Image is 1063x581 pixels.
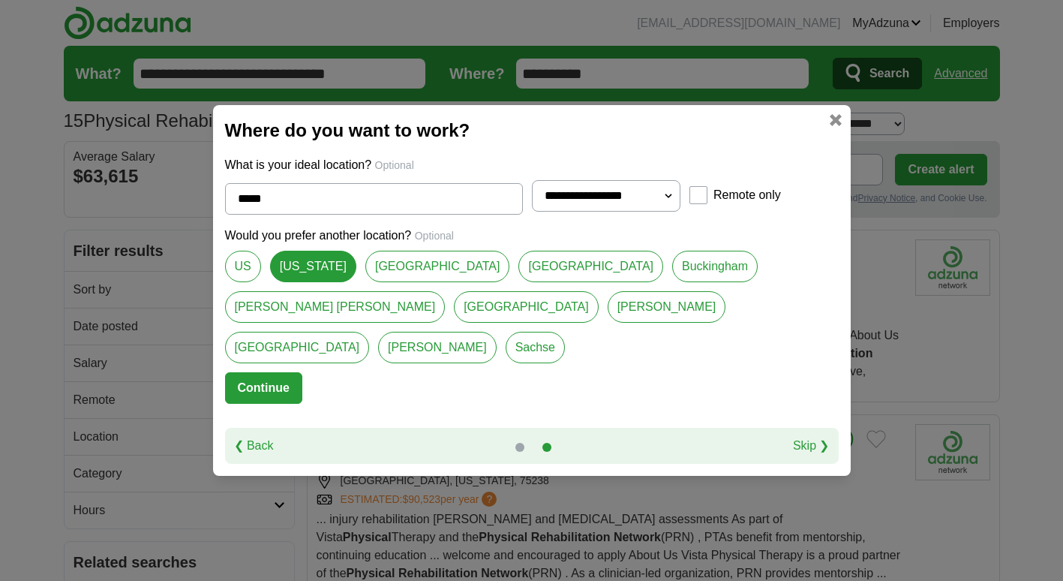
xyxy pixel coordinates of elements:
[506,332,565,363] a: Sachse
[225,291,446,323] a: [PERSON_NAME] [PERSON_NAME]
[672,251,758,282] a: Buckingham
[454,291,599,323] a: [GEOGRAPHIC_DATA]
[225,227,839,245] p: Would you prefer another location?
[365,251,510,282] a: [GEOGRAPHIC_DATA]
[793,437,830,455] a: Skip ❯
[225,372,302,404] button: Continue
[270,251,356,282] a: [US_STATE]
[518,251,663,282] a: [GEOGRAPHIC_DATA]
[225,251,261,282] a: US
[378,332,497,363] a: [PERSON_NAME]
[608,291,726,323] a: [PERSON_NAME]
[713,186,781,204] label: Remote only
[225,156,839,174] p: What is your ideal location?
[375,159,414,171] span: Optional
[234,437,274,455] a: ❮ Back
[225,117,839,144] h2: Where do you want to work?
[225,332,370,363] a: [GEOGRAPHIC_DATA]
[415,230,454,242] span: Optional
